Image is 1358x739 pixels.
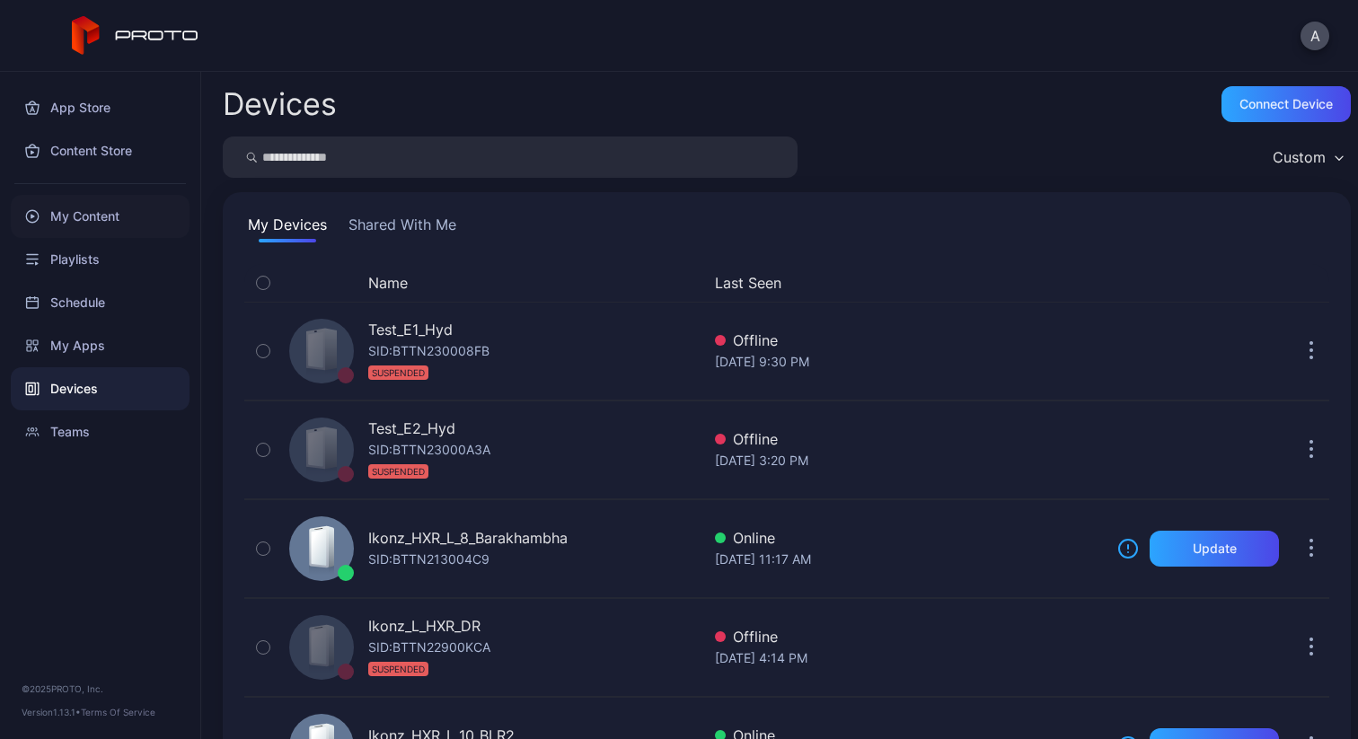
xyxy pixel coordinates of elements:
div: Update Device [1110,272,1272,294]
div: Ikonz_L_HXR_DR [368,615,481,637]
div: Online [715,527,1103,549]
div: SUSPENDED [368,464,428,479]
button: Shared With Me [345,214,460,242]
div: [DATE] 11:17 AM [715,549,1103,570]
div: Connect device [1239,97,1333,111]
h2: Devices [223,88,337,120]
a: Content Store [11,129,190,172]
div: [DATE] 4:14 PM [715,647,1103,669]
div: Ikonz_HXR_L_8_Barakhambha [368,527,568,549]
a: My Apps [11,324,190,367]
a: My Content [11,195,190,238]
div: SID: BTTN22900KCA [368,637,490,680]
div: Offline [715,428,1103,450]
button: Last Seen [715,272,1096,294]
div: © 2025 PROTO, Inc. [22,682,179,696]
div: SUSPENDED [368,365,428,380]
div: SID: BTTN213004C9 [368,549,489,570]
div: [DATE] 9:30 PM [715,351,1103,373]
button: Custom [1264,136,1351,178]
div: Update [1193,541,1237,556]
div: Custom [1273,148,1326,166]
button: Name [368,272,408,294]
div: SID: BTTN23000A3A [368,439,490,482]
button: Update [1150,531,1279,567]
div: Test_E2_Hyd [368,418,455,439]
div: Offline [715,626,1103,647]
a: Terms Of Service [81,707,155,717]
div: SUSPENDED [368,662,428,676]
div: Options [1293,272,1329,294]
a: Devices [11,367,190,410]
button: A [1301,22,1329,50]
a: App Store [11,86,190,129]
div: Test_E1_Hyd [368,319,453,340]
button: My Devices [244,214,331,242]
a: Schedule [11,281,190,324]
span: Version 1.13.1 • [22,707,81,717]
div: [DATE] 3:20 PM [715,450,1103,471]
a: Teams [11,410,190,453]
a: Playlists [11,238,190,281]
div: SID: BTTN230008FB [368,340,489,383]
button: Connect device [1221,86,1351,122]
div: Offline [715,330,1103,351]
